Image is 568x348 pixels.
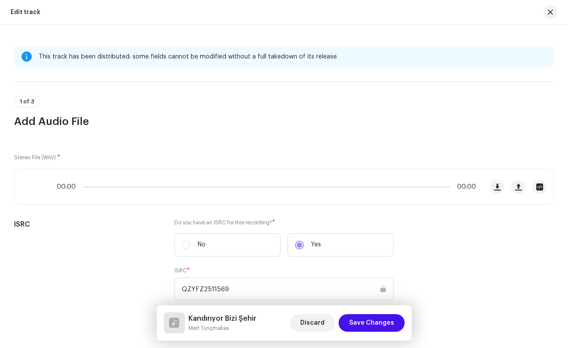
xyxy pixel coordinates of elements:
span: 00:00 [454,183,476,190]
label: Do you have an ISRC for this recording? [174,219,394,226]
label: ISRC [174,267,190,274]
button: Discard [290,314,335,332]
span: Discard [300,314,325,332]
small: Enter a code only if you already have one. Otherwise one will be generated when you distribute an... [174,304,394,322]
p: Yes [311,240,321,249]
div: This track has been distributed: some fields cannot be modified without a full takedown of its re... [39,51,547,62]
span: Save Changes [349,314,394,332]
button: Save Changes [339,314,405,332]
small: Kandırıyor Bizi Şehir [188,324,256,333]
h5: Kandırıyor Bizi Şehir [188,313,256,324]
h3: Add Audio File [14,114,554,128]
p: No [198,240,206,249]
h5: ISRC [14,219,160,230]
input: ABXYZ####### [174,278,394,300]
